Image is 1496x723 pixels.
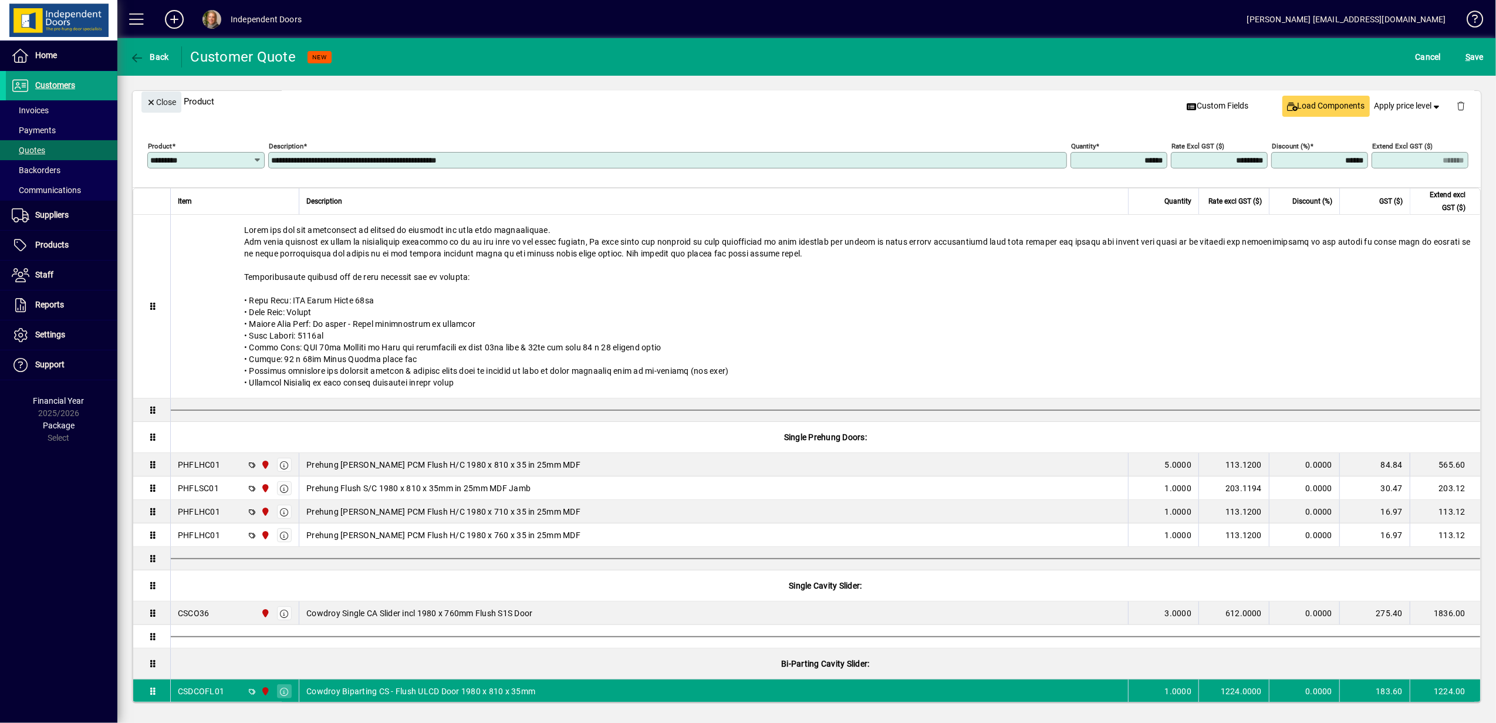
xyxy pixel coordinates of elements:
[1292,195,1332,208] span: Discount (%)
[12,106,49,115] span: Invoices
[1206,482,1262,494] div: 203.1194
[1187,100,1249,112] span: Custom Fields
[6,180,117,200] a: Communications
[12,185,81,195] span: Communications
[35,80,75,90] span: Customers
[35,50,57,60] span: Home
[127,46,172,67] button: Back
[258,458,271,471] span: Christchurch
[1370,96,1447,117] button: Apply price level
[6,261,117,290] a: Staff
[6,201,117,230] a: Suppliers
[1375,100,1443,112] span: Apply price level
[1269,523,1339,547] td: 0.0000
[141,92,181,113] button: Close
[1339,477,1410,500] td: 30.47
[1171,142,1224,150] mat-label: Rate excl GST ($)
[6,160,117,180] a: Backorders
[1465,52,1470,62] span: S
[178,607,210,619] div: CSCO36
[1071,142,1096,150] mat-label: Quantity
[35,330,65,339] span: Settings
[258,482,271,495] span: Christchurch
[1165,506,1192,518] span: 1.0000
[35,360,65,369] span: Support
[35,210,69,219] span: Suppliers
[12,165,60,175] span: Backorders
[6,320,117,350] a: Settings
[133,80,1481,123] div: Product
[35,240,69,249] span: Products
[306,506,580,518] span: Prehung [PERSON_NAME] PCM Flush H/C 1980 x 710 x 35 in 25mm MDF
[6,231,117,260] a: Products
[1269,500,1339,523] td: 0.0000
[306,459,580,471] span: Prehung [PERSON_NAME] PCM Flush H/C 1980 x 810 x 35 in 25mm MDF
[1165,459,1192,471] span: 5.0000
[6,120,117,140] a: Payments
[1410,523,1480,547] td: 113.12
[6,140,117,160] a: Quotes
[1206,529,1262,541] div: 113.1200
[139,96,184,107] app-page-header-button: Close
[1206,607,1262,619] div: 612.0000
[1269,680,1339,703] td: 0.0000
[1339,523,1410,547] td: 16.97
[306,685,535,697] span: Cowdroy Biparting CS - Flush ULCD Door 1980 x 810 x 35mm
[35,300,64,309] span: Reports
[130,52,169,62] span: Back
[1182,96,1254,117] button: Custom Fields
[258,505,271,518] span: Christchurch
[1410,477,1480,500] td: 203.12
[171,648,1480,679] div: Bi-Parting Cavity Slider:
[1410,680,1480,703] td: 1224.00
[156,9,193,30] button: Add
[1463,46,1487,67] button: Save
[1465,48,1484,66] span: ave
[1247,10,1446,29] div: [PERSON_NAME] [EMAIL_ADDRESS][DOMAIN_NAME]
[1372,142,1433,150] mat-label: Extend excl GST ($)
[178,529,220,541] div: PHFLHC01
[146,93,177,112] span: Close
[1282,96,1370,117] button: Load Components
[306,607,532,619] span: Cowdroy Single CA Slider incl 1980 x 760mm Flush S1S Door
[171,422,1480,452] div: Single Prehung Doors:
[6,350,117,380] a: Support
[1339,500,1410,523] td: 16.97
[258,529,271,542] span: Christchurch
[1458,2,1481,40] a: Knowledge Base
[1410,453,1480,477] td: 565.60
[231,10,302,29] div: Independent Doors
[178,482,219,494] div: PHFLSC01
[1447,100,1475,111] app-page-header-button: Delete
[312,53,327,61] span: NEW
[1206,685,1262,697] div: 1224.0000
[1410,602,1480,625] td: 1836.00
[12,126,56,135] span: Payments
[1272,142,1310,150] mat-label: Discount (%)
[12,146,45,155] span: Quotes
[1339,453,1410,477] td: 84.84
[1339,680,1410,703] td: 183.60
[6,100,117,120] a: Invoices
[1339,602,1410,625] td: 275.40
[1164,195,1191,208] span: Quantity
[258,607,271,620] span: Christchurch
[306,195,342,208] span: Description
[148,142,172,150] mat-label: Product
[35,270,53,279] span: Staff
[193,9,231,30] button: Profile
[178,506,220,518] div: PHFLHC01
[1379,195,1403,208] span: GST ($)
[43,421,75,430] span: Package
[6,41,117,70] a: Home
[306,529,580,541] span: Prehung [PERSON_NAME] PCM Flush H/C 1980 x 760 x 35 in 25mm MDF
[1206,506,1262,518] div: 113.1200
[1165,685,1192,697] span: 1.0000
[1269,477,1339,500] td: 0.0000
[269,142,303,150] mat-label: Description
[178,459,220,471] div: PHFLHC01
[1413,46,1444,67] button: Cancel
[1447,92,1475,120] button: Delete
[1269,453,1339,477] td: 0.0000
[171,215,1480,398] div: Lorem ips dol sit ametconsect ad elitsed do eiusmodt inc utla etdo magnaaliquae. Adm venia quisno...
